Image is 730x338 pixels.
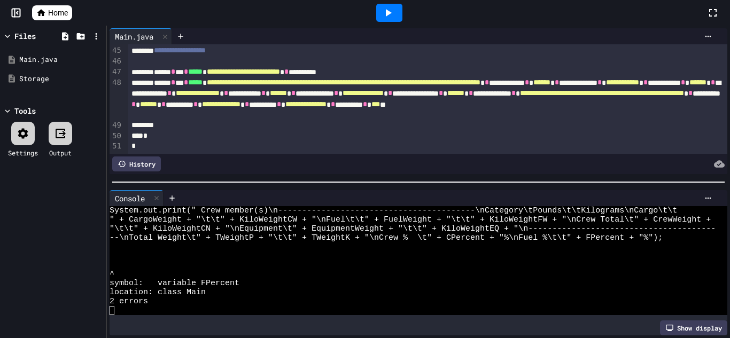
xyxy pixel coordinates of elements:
[110,224,716,233] span: "\t\t" + KiloWeightCN + "\nEquipment\t" + EquipmentWeight + "\t\t" + KiloWeightEQ + "\n----------...
[110,215,711,224] span: " + CargoWeight + "\t\t" + KiloWeightCW + "\nFuel\t\t" + FuelWeight + "\t\t" + KiloWeightFW + "\n...
[660,320,727,335] div: Show display
[110,67,123,77] div: 47
[110,279,239,288] span: symbol: variable FPercent
[49,148,72,158] div: Output
[110,206,677,215] span: System.out.print(" Crew member(s)\n-----------------------------------------\nCategory\tPounds\t\...
[110,56,123,67] div: 46
[110,233,663,242] span: --\nTotal Weight\t" + TWeightP + "\t\t" + TWeightK + "\nCrew % \t" + CPercent + "%\nFuel %\t\t" +...
[48,7,68,18] span: Home
[19,54,103,65] div: Main.java
[14,30,36,42] div: Files
[110,190,164,206] div: Console
[14,105,36,116] div: Tools
[110,297,148,306] span: 2 errors
[110,288,206,297] span: location: class Main
[110,193,150,204] div: Console
[19,74,103,84] div: Storage
[112,156,161,171] div: History
[8,148,38,158] div: Settings
[110,131,123,142] div: 50
[110,31,159,42] div: Main.java
[110,141,123,152] div: 51
[110,77,123,120] div: 48
[32,5,72,20] a: Home
[110,28,172,44] div: Main.java
[110,120,123,131] div: 49
[110,270,114,279] span: ^
[110,45,123,56] div: 45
